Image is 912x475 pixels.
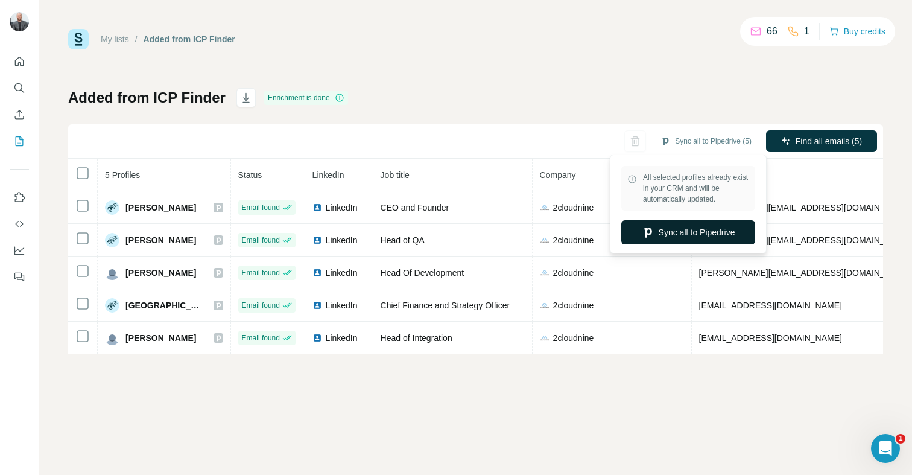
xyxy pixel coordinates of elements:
[105,170,140,180] span: 5 Profiles
[381,268,464,278] span: Head Of Development
[553,267,594,279] span: 2cloudnine
[10,104,29,126] button: Enrich CSV
[264,91,348,105] div: Enrichment is done
[242,333,280,343] span: Email found
[105,266,119,280] img: Avatar
[553,202,594,214] span: 2cloudnine
[68,29,89,49] img: Surfe Logo
[796,135,862,147] span: Find all emails (5)
[829,23,885,40] button: Buy credits
[10,266,29,288] button: Feedback
[381,203,449,212] span: CEO and Founder
[699,203,911,212] span: [PERSON_NAME][EMAIL_ADDRESS][DOMAIN_NAME]
[10,186,29,208] button: Use Surfe on LinkedIn
[553,234,594,246] span: 2cloudnine
[105,298,119,313] img: Avatar
[699,268,911,278] span: [PERSON_NAME][EMAIL_ADDRESS][DOMAIN_NAME]
[312,268,322,278] img: LinkedIn logo
[553,299,594,311] span: 2cloudnine
[10,130,29,152] button: My lists
[125,267,196,279] span: [PERSON_NAME]
[312,203,322,212] img: LinkedIn logo
[105,200,119,215] img: Avatar
[540,333,549,343] img: company-logo
[105,233,119,247] img: Avatar
[312,333,322,343] img: LinkedIn logo
[326,267,358,279] span: LinkedIn
[326,202,358,214] span: LinkedIn
[652,132,760,150] button: Sync all to Pipedrive (5)
[125,202,196,214] span: [PERSON_NAME]
[312,235,322,245] img: LinkedIn logo
[896,434,905,444] span: 1
[699,235,911,245] span: [PERSON_NAME][EMAIL_ADDRESS][DOMAIN_NAME]
[540,268,549,278] img: company-logo
[125,234,196,246] span: [PERSON_NAME]
[621,220,755,244] button: Sync all to Pipedrive
[540,301,549,310] img: company-logo
[381,333,452,343] span: Head of Integration
[326,332,358,344] span: LinkedIn
[540,203,549,212] img: company-logo
[766,130,877,152] button: Find all emails (5)
[101,34,129,44] a: My lists
[10,213,29,235] button: Use Surfe API
[804,24,809,39] p: 1
[381,301,510,310] span: Chief Finance and Strategy Officer
[312,301,322,310] img: LinkedIn logo
[553,332,594,344] span: 2cloudnine
[125,299,201,311] span: [GEOGRAPHIC_DATA]
[68,88,226,107] h1: Added from ICP Finder
[125,332,196,344] span: [PERSON_NAME]
[699,301,842,310] span: [EMAIL_ADDRESS][DOMAIN_NAME]
[10,12,29,31] img: Avatar
[643,172,749,205] span: All selected profiles already exist in your CRM and will be automatically updated.
[312,170,344,180] span: LinkedIn
[242,267,280,278] span: Email found
[144,33,235,45] div: Added from ICP Finder
[381,170,410,180] span: Job title
[10,51,29,72] button: Quick start
[242,300,280,311] span: Email found
[242,235,280,246] span: Email found
[326,234,358,246] span: LinkedIn
[105,331,119,345] img: Avatar
[135,33,138,45] li: /
[871,434,900,463] iframe: Intercom live chat
[699,333,842,343] span: [EMAIL_ADDRESS][DOMAIN_NAME]
[242,202,280,213] span: Email found
[10,77,29,99] button: Search
[540,235,549,245] img: company-logo
[10,240,29,261] button: Dashboard
[540,170,576,180] span: Company
[767,24,777,39] p: 66
[326,299,358,311] span: LinkedIn
[381,235,425,245] span: Head of QA
[238,170,262,180] span: Status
